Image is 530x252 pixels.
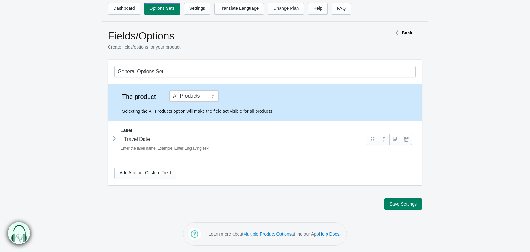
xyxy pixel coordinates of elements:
[108,30,370,42] h1: Fields/Options
[392,30,412,35] a: Back
[122,108,416,114] p: Selecting the All Products option will make the field set visible for all products.
[108,3,140,15] a: Dashboard
[268,3,304,15] a: Change Plan
[108,44,370,50] p: Create fields/options for your product.
[332,3,351,15] a: FAQ
[384,198,422,210] button: Save Settings
[114,66,416,77] input: General Options Set
[319,231,339,237] a: Help Docs
[121,146,209,151] em: Enter the label name. Example: Enter Engraving Text
[144,3,180,15] a: Options Sets
[402,30,412,35] strong: Back
[8,222,30,244] img: bxm.png
[184,3,211,15] a: Settings
[243,231,291,237] a: Multiple Product Options
[209,231,341,237] p: Learn more about at the our App .
[214,3,264,15] a: Translate Language
[114,93,163,100] label: The product
[121,127,132,134] label: Label
[308,3,328,15] a: Help
[114,168,176,179] a: Add Another Custom Field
